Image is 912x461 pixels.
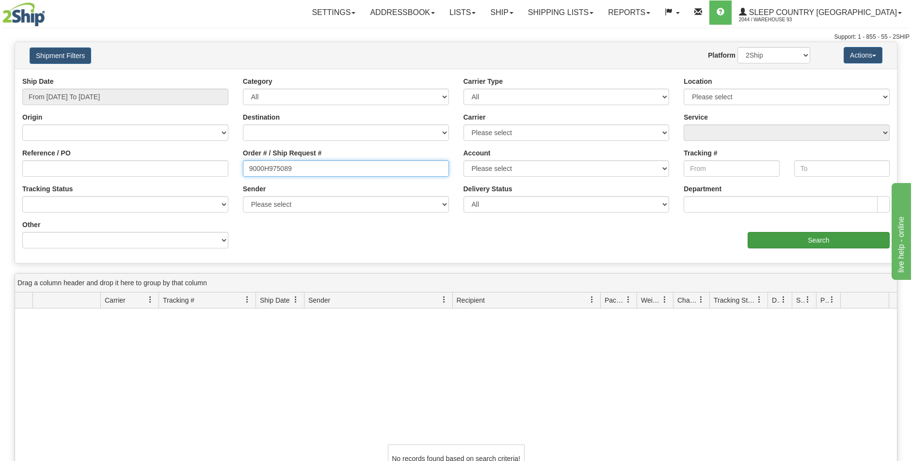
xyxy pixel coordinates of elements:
[693,292,709,308] a: Charge filter column settings
[656,292,673,308] a: Weight filter column settings
[772,295,780,305] span: Delivery Status
[684,184,721,194] label: Department
[748,232,890,248] input: Search
[243,77,272,86] label: Category
[796,295,804,305] span: Shipment Issues
[304,0,363,25] a: Settings
[601,0,657,25] a: Reports
[22,112,42,122] label: Origin
[308,295,330,305] span: Sender
[747,8,897,16] span: Sleep Country [GEOGRAPHIC_DATA]
[751,292,768,308] a: Tracking Status filter column settings
[260,295,289,305] span: Ship Date
[890,181,911,280] iframe: chat widget
[844,47,882,63] button: Actions
[732,0,909,25] a: Sleep Country [GEOGRAPHIC_DATA] 2044 / Warehouse 93
[442,0,483,25] a: Lists
[363,0,442,25] a: Addressbook
[684,160,779,177] input: From
[163,295,194,305] span: Tracking #
[105,295,126,305] span: Carrier
[794,160,890,177] input: To
[436,292,452,308] a: Sender filter column settings
[684,77,712,86] label: Location
[457,295,485,305] span: Recipient
[243,184,266,194] label: Sender
[464,184,512,194] label: Delivery Status
[620,292,637,308] a: Packages filter column settings
[605,295,625,305] span: Packages
[22,148,71,158] label: Reference / PO
[775,292,792,308] a: Delivery Status filter column settings
[483,0,520,25] a: Ship
[7,6,90,17] div: live help - online
[521,0,601,25] a: Shipping lists
[714,295,756,305] span: Tracking Status
[641,295,661,305] span: Weight
[239,292,256,308] a: Tracking # filter column settings
[142,292,159,308] a: Carrier filter column settings
[464,77,503,86] label: Carrier Type
[15,274,897,292] div: grid grouping header
[824,292,840,308] a: Pickup Status filter column settings
[739,15,812,25] span: 2044 / Warehouse 93
[684,148,717,158] label: Tracking #
[243,112,280,122] label: Destination
[22,184,73,194] label: Tracking Status
[2,33,910,41] div: Support: 1 - 855 - 55 - 2SHIP
[684,112,708,122] label: Service
[677,295,698,305] span: Charge
[584,292,600,308] a: Recipient filter column settings
[30,47,91,64] button: Shipment Filters
[22,220,40,230] label: Other
[708,50,736,60] label: Platform
[22,77,54,86] label: Ship Date
[800,292,816,308] a: Shipment Issues filter column settings
[288,292,304,308] a: Ship Date filter column settings
[820,295,829,305] span: Pickup Status
[464,112,486,122] label: Carrier
[2,2,45,27] img: logo2044.jpg
[243,148,322,158] label: Order # / Ship Request #
[464,148,491,158] label: Account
